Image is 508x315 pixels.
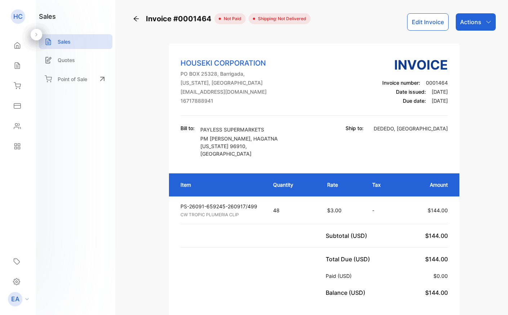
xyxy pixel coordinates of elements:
span: PM [PERSON_NAME], HAGATNA [US_STATE] 96910 [200,136,278,149]
p: Amount [408,181,448,188]
h1: sales [39,12,56,21]
span: Shipping: Not Delivered [255,15,306,22]
p: [EMAIL_ADDRESS][DOMAIN_NAME] [181,88,267,96]
p: Ship to: [346,124,364,132]
span: Date issued: [396,89,426,95]
p: PS-26091-659245-260917/499 [181,203,260,210]
p: HOUSEKI CORPORATION [181,58,267,68]
p: Subtotal (USD) [326,231,370,240]
p: Rate [327,181,358,188]
p: [US_STATE], [GEOGRAPHIC_DATA] [181,79,267,86]
p: 48 [273,207,313,214]
a: Quotes [39,53,112,67]
span: Invoice number: [382,80,420,86]
p: Actions [460,18,481,26]
span: $3.00 [327,207,342,213]
span: $144.00 [425,256,448,263]
p: CW TROPIC PLUMERIA CLIP [181,212,260,218]
span: DEDEDO [374,125,394,132]
span: $0.00 [433,273,448,279]
p: Balance (USD) [326,288,368,297]
span: $144.00 [428,207,448,213]
p: HC [13,12,23,21]
p: 16717888941 [181,97,267,105]
p: Quantity [273,181,313,188]
span: , [GEOGRAPHIC_DATA] [394,125,448,132]
p: Tax [372,181,394,188]
span: [DATE] [432,98,448,104]
a: Point of Sale [39,71,112,87]
span: [DATE] [432,89,448,95]
span: 0001464 [426,80,448,86]
p: Quotes [58,56,75,64]
a: Sales [39,34,112,49]
span: Due date: [403,98,426,104]
p: Item [181,181,259,188]
span: $144.00 [425,289,448,296]
span: not paid [221,15,241,22]
p: Paid (USD) [326,272,355,280]
p: EA [11,294,19,304]
span: Invoice #0001464 [146,13,214,24]
p: Point of Sale [58,75,87,83]
button: Actions [456,13,496,31]
p: Bill to: [181,124,195,132]
p: - [372,207,394,214]
h3: Invoice [382,55,448,75]
button: Edit Invoice [407,13,449,31]
p: Sales [58,38,71,45]
span: $144.00 [425,232,448,239]
p: PO BOX 25328, Barrigada, [181,70,267,77]
p: PAYLESS SUPERMARKETS [200,126,283,133]
p: Total Due (USD) [326,255,373,263]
